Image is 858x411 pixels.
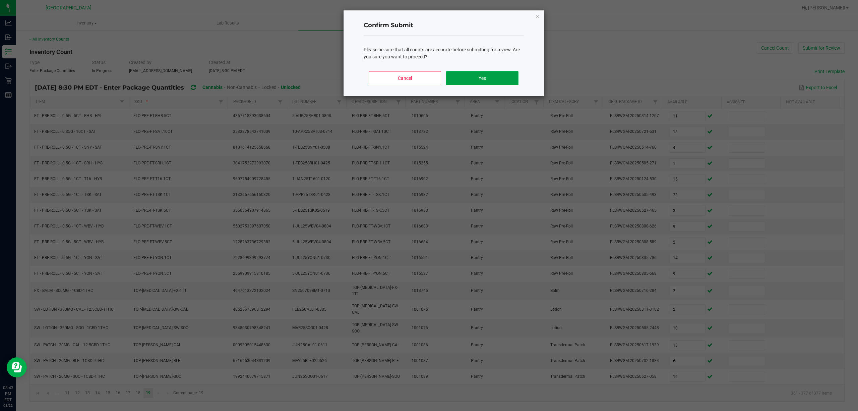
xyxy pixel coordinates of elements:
button: Close [535,12,540,20]
button: Yes [446,71,518,85]
button: Cancel [369,71,441,85]
iframe: Resource center [7,357,27,377]
div: Please be sure that all counts are accurate before submitting for review. Are you sure you want t... [364,46,524,60]
h4: Confirm Submit [364,21,524,30]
